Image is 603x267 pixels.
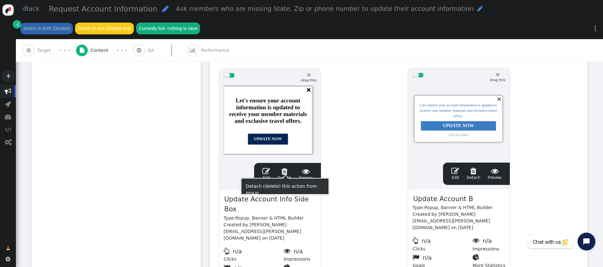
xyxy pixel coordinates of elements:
[483,237,492,244] span: n/a
[91,47,111,54] span: Content
[262,167,270,175] span: 
[80,48,84,53] span: 
[2,242,15,254] a: 
[224,222,301,241] span: by [PERSON_NAME][EMAIL_ADDRESS][PERSON_NAME][DOMAIN_NAME] on [DATE]
[26,48,31,53] span: 
[235,215,304,221] span: Popup, Banner & HTML Builder
[187,39,244,62] a:  Performance
[451,167,459,180] a: Edit
[473,254,481,261] span: 
[162,5,169,12] span: 
[477,5,483,12] span: 
[117,46,127,55] div: · · ·
[467,167,480,175] span: 
[136,23,200,34] button: Currently live: nothing to save
[224,215,316,221] div: Type:
[20,23,73,34] button: Switch to draft (Disable)
[490,74,505,82] span: drag this
[412,194,474,205] span: Update Account B
[201,47,232,54] span: Performance
[412,211,505,231] div: Created:
[588,19,603,38] a: ⋮
[488,167,502,175] span: 
[6,257,10,261] span: 
[148,47,157,54] span: QA
[133,39,187,62] a:  QA
[488,167,502,180] span: Preview
[37,47,54,54] span: Target
[301,74,316,82] span: drag this
[262,167,270,181] a: Edit
[137,48,141,53] span: 
[13,20,21,29] a: 
[224,246,284,263] div: Clicks
[412,237,420,244] span: 
[422,237,431,244] span: n/a
[451,167,459,175] span: 
[22,4,40,13] a: Back
[412,254,421,261] span: 
[246,183,324,190] div: Detach (delete) this action from group
[299,167,313,175] span: 
[176,5,474,12] span: Ask members who are missing State, Zip or phone number to update their account information
[423,254,432,261] span: n/a
[6,245,10,252] span: 
[278,167,291,175] span: 
[473,235,505,252] div: Impressions
[224,221,316,242] div: Created:
[3,71,14,82] a: +
[299,167,313,181] a: Preview
[473,237,481,244] span: 
[23,39,76,62] a:  Target · · ·
[467,167,480,180] span: Detach
[467,167,480,180] a: Detach
[488,167,502,180] a: Preview
[284,248,292,254] span: 
[224,248,231,254] span: 
[278,167,291,180] span: Detach
[3,4,14,16] img: logo-icon.svg
[299,167,313,181] span: Preview
[5,114,11,120] span: 
[59,46,70,55] div: · · ·
[284,246,316,263] div: Impressions
[278,167,291,181] a: Detach
[412,235,473,252] div: Clicks
[412,212,490,230] span: by [PERSON_NAME][EMAIL_ADDRESS][PERSON_NAME][DOMAIN_NAME] on [DATE]
[424,205,493,210] span: Popup, Banner & HTML Builder
[75,23,134,34] button: Switch to test (Disable live)
[294,248,303,255] span: n/a
[76,39,133,62] a:  Content · · ·
[233,248,242,255] span: n/a
[5,101,11,107] span: 
[17,21,19,28] span: 
[5,126,11,133] span: 
[5,139,11,145] span: 
[5,88,11,95] span: 
[224,194,316,215] span: Update Account Info Side Box
[190,48,196,53] span: 
[49,4,158,13] span: Request Account Information
[22,5,24,12] span: 
[412,204,505,211] div: Type:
